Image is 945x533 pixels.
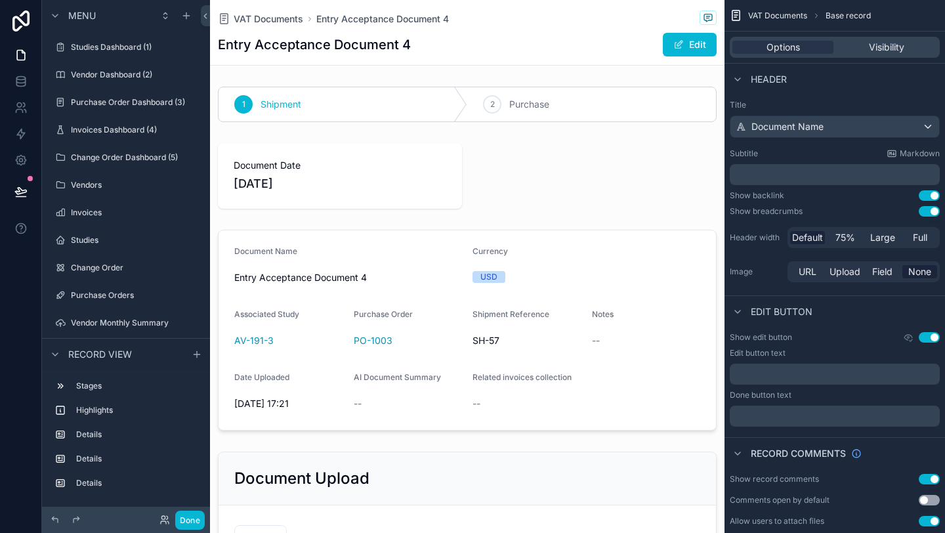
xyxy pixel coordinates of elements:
[76,429,197,440] label: Details
[730,390,791,400] label: Done button text
[71,97,199,108] label: Purchase Order Dashboard (3)
[751,120,824,133] span: Document Name
[218,12,303,26] a: VAT Documents
[175,511,205,530] button: Done
[872,265,892,278] span: Field
[218,35,411,54] h1: Entry Acceptance Document 4
[730,116,940,138] button: Document Name
[71,263,199,273] label: Change Order
[76,381,197,391] label: Stages
[50,312,202,333] a: Vendor Monthly Summary
[751,447,846,460] span: Record comments
[71,290,199,301] label: Purchase Orders
[71,42,199,53] label: Studies Dashboard (1)
[50,257,202,278] a: Change Order
[42,370,210,507] div: scrollable content
[50,202,202,223] a: Invoices
[730,406,940,427] div: scrollable content
[730,190,784,201] div: Show backlink
[71,70,199,80] label: Vendor Dashboard (2)
[908,265,931,278] span: None
[730,332,792,343] label: Show edit button
[730,364,940,385] div: scrollable content
[887,148,940,159] a: Markdown
[799,265,816,278] span: URL
[76,478,197,488] label: Details
[913,231,927,244] span: Full
[71,318,199,328] label: Vendor Monthly Summary
[730,164,940,185] div: scrollable content
[826,11,871,21] span: Base record
[730,266,782,277] label: Image
[730,348,786,358] label: Edit button text
[792,231,823,244] span: Default
[71,152,199,163] label: Change Order Dashboard (5)
[50,119,202,140] a: Invoices Dashboard (4)
[751,305,812,318] span: Edit button
[751,73,787,86] span: Header
[869,41,904,54] span: Visibility
[748,11,807,21] span: VAT Documents
[730,100,940,110] label: Title
[50,147,202,168] a: Change Order Dashboard (5)
[68,348,132,361] span: Record view
[71,207,199,218] label: Invoices
[730,148,758,159] label: Subtitle
[50,230,202,251] a: Studies
[730,495,829,505] div: Comments open by default
[76,454,197,464] label: Details
[71,235,199,245] label: Studies
[50,92,202,113] a: Purchase Order Dashboard (3)
[76,405,197,416] label: Highlights
[730,232,782,243] label: Header width
[50,175,202,196] a: Vendors
[316,12,449,26] a: Entry Acceptance Document 4
[234,12,303,26] span: VAT Documents
[71,125,199,135] label: Invoices Dashboard (4)
[829,265,860,278] span: Upload
[71,180,199,190] label: Vendors
[835,231,855,244] span: 75%
[730,206,803,217] div: Show breadcrumbs
[663,33,717,56] button: Edit
[900,148,940,159] span: Markdown
[766,41,800,54] span: Options
[50,285,202,306] a: Purchase Orders
[870,231,895,244] span: Large
[50,37,202,58] a: Studies Dashboard (1)
[730,474,819,484] div: Show record comments
[68,9,96,22] span: Menu
[50,64,202,85] a: Vendor Dashboard (2)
